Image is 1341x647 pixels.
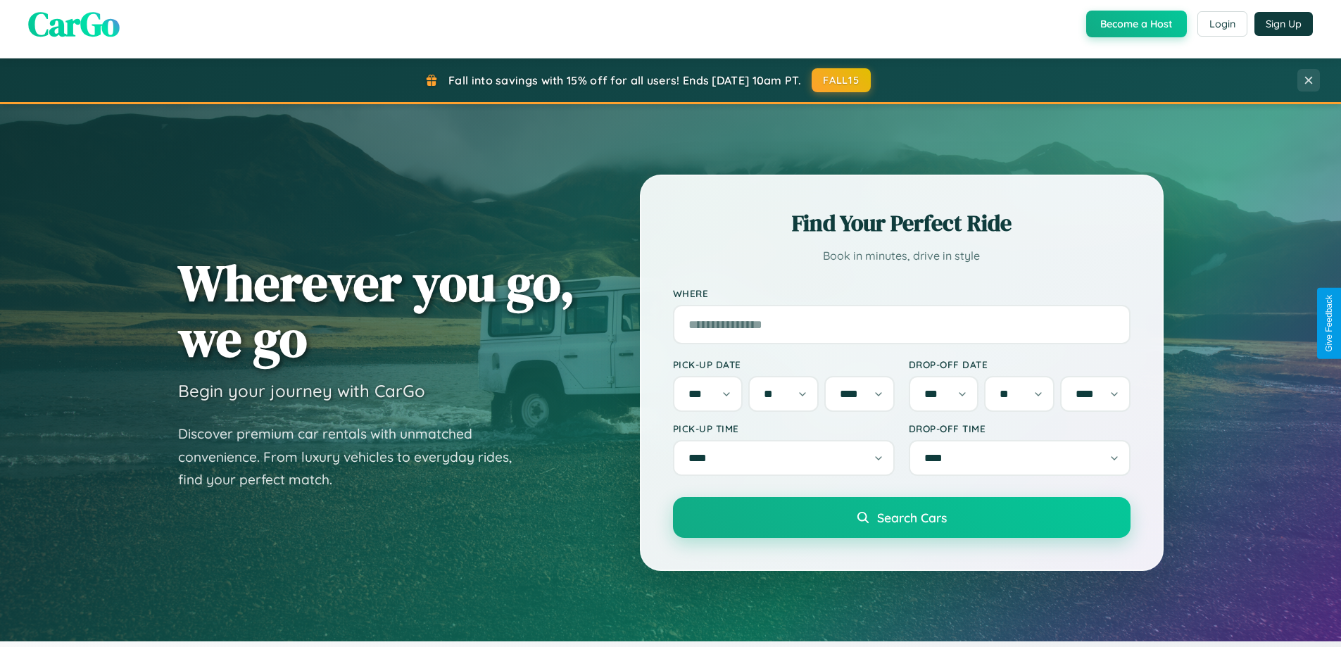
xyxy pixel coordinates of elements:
span: Fall into savings with 15% off for all users! Ends [DATE] 10am PT. [448,73,801,87]
label: Drop-off Date [909,358,1131,370]
span: CarGo [28,1,120,47]
button: Become a Host [1086,11,1187,37]
label: Drop-off Time [909,422,1131,434]
button: Login [1197,11,1247,37]
button: FALL15 [812,68,871,92]
label: Pick-up Date [673,358,895,370]
div: Give Feedback [1324,295,1334,352]
h1: Wherever you go, we go [178,255,575,366]
button: Search Cars [673,497,1131,538]
span: Search Cars [877,510,947,525]
button: Sign Up [1254,12,1313,36]
h3: Begin your journey with CarGo [178,380,425,401]
p: Discover premium car rentals with unmatched convenience. From luxury vehicles to everyday rides, ... [178,422,530,491]
label: Where [673,287,1131,299]
h2: Find Your Perfect Ride [673,208,1131,239]
label: Pick-up Time [673,422,895,434]
p: Book in minutes, drive in style [673,246,1131,266]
